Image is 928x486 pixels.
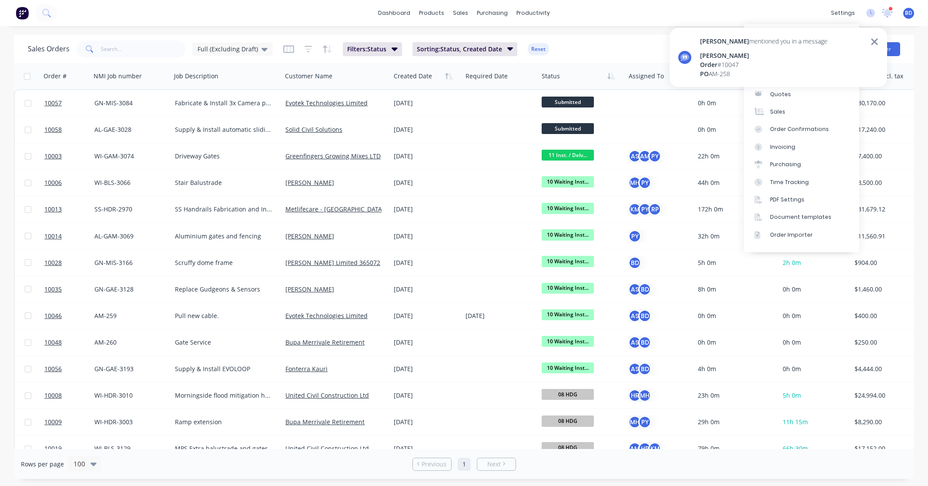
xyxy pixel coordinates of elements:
div: PY [638,203,651,216]
span: 10 Waiting Inst... [542,256,594,267]
span: 10019 [44,444,62,453]
div: [DATE] [466,312,535,320]
div: 8h 0m [698,285,772,294]
div: AS [628,283,641,296]
a: PDF Settings [744,191,859,208]
div: Created Date [394,72,432,80]
div: Assigned To [629,72,664,80]
div: productivity [512,7,554,20]
div: GN-MIS-3166 [94,258,164,267]
div: RP [648,203,661,216]
span: 5h 0m [783,391,801,399]
a: [PERSON_NAME] [285,285,334,293]
div: KM [628,203,641,216]
div: [DATE] [394,205,459,214]
div: 29h 0m [698,418,772,426]
span: 10057 [44,99,62,107]
div: [DATE] [394,418,459,426]
button: KMPYRP [628,203,661,216]
span: 10014 [44,232,62,241]
div: Purchasing [770,161,801,168]
div: 22h 0m [698,152,772,161]
div: Replace Gudgeons & Sensors [175,285,273,294]
a: [PERSON_NAME] [285,178,334,187]
span: 08 HDG [542,442,594,453]
div: AM-259 [94,312,164,320]
div: SS-HDR-2970 [94,205,164,214]
div: PY [638,416,651,429]
span: Filters: Status [347,45,386,54]
div: WI-BLS-3129 [94,444,164,453]
div: [DATE] [394,99,459,107]
div: purchasing [472,7,512,20]
div: products [415,7,449,20]
button: PY [628,230,641,243]
div: [DATE] [394,258,459,267]
div: HR [638,442,651,455]
a: Fonterra Kauri [285,365,328,373]
div: Document templates [770,213,831,221]
span: 0h 0m [783,338,801,346]
a: [PERSON_NAME] [285,232,334,240]
button: MHPY [628,176,651,189]
span: 66h 30m [783,444,808,452]
div: Order Importer [770,231,813,239]
span: 10028 [44,258,62,267]
img: Factory [16,7,29,20]
a: Previous page [413,460,451,469]
div: KM [648,442,661,455]
button: HRMH [628,389,651,402]
button: ASBD [628,362,651,375]
div: Fabricate & Install 3x Camera poles [175,99,273,107]
div: GN-MIS-3084 [94,99,164,107]
a: Evotek Technologies Limited [285,99,368,107]
span: 10056 [44,365,62,373]
span: Full (Excluding Draft) [198,44,258,54]
a: 10048 [44,329,94,355]
span: 10008 [44,391,62,400]
div: WI-GAM-3074 [94,152,164,161]
div: BD [638,336,651,349]
div: [DATE] [394,125,459,134]
a: Page 1 is your current page [458,458,471,471]
div: Time Tracking [770,178,809,186]
div: Required Date [466,72,508,80]
a: [PERSON_NAME] Limited 365072 [285,258,380,267]
a: 10046 [44,303,94,329]
div: Supply & Install EVOLOOP [175,365,273,373]
div: GN-GAE-3193 [94,365,164,373]
span: 10006 [44,178,62,187]
span: 10003 [44,152,62,161]
div: BD [628,256,641,269]
div: BD [638,362,651,375]
span: 10 Waiting Inst... [542,309,594,320]
div: GN-GAE-3128 [94,285,164,294]
a: Metlifecare - [GEOGRAPHIC_DATA] [285,205,384,213]
div: WI-BLS-3066 [94,178,164,187]
a: Purchasing [744,156,859,173]
div: 44h 0m [698,178,772,187]
div: Job Description [174,72,218,80]
a: 10057 [44,90,94,116]
div: 0h 0m [698,125,772,134]
span: Sorting: Status, Created Date [417,45,502,54]
span: 0h 0m [783,312,801,320]
a: 10035 [44,276,94,302]
span: Next [487,460,501,469]
a: 10014 [44,223,94,249]
div: AL-GAM-3069 [94,232,164,241]
div: AS [628,150,641,163]
div: 79h 0m [698,444,772,453]
div: MPS Extra balustrade and gates [175,444,273,453]
div: BD [638,283,651,296]
a: 10056 [44,356,94,382]
div: Customer Name [285,72,332,80]
div: PY [648,150,661,163]
span: 10 Waiting Inst... [542,336,594,347]
span: 10 Waiting Inst... [542,362,594,373]
a: Quotes [744,86,859,103]
a: United Civil Construction Ltd [285,391,369,399]
a: dashboard [374,7,415,20]
div: Order # [44,72,67,80]
span: 2h 0m [783,258,801,267]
